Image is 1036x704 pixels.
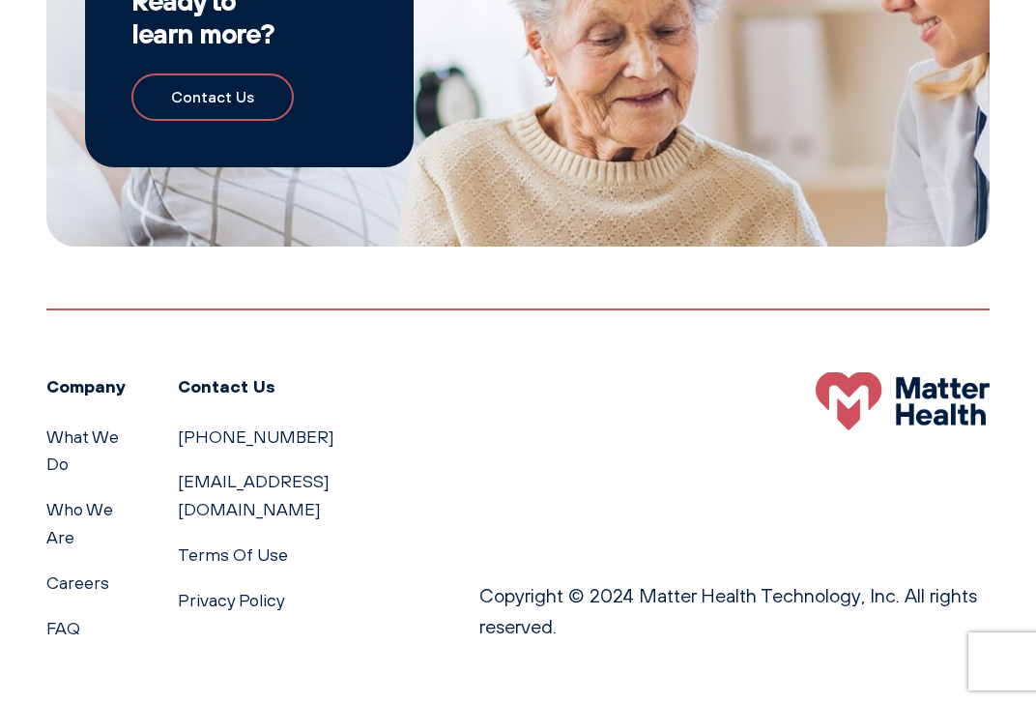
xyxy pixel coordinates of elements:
a: Contact Us [131,73,294,122]
p: Copyright © 2024 Matter Health Technology, Inc. All rights reserved. [479,580,990,642]
a: FAQ [46,618,80,638]
a: Terms Of Use [178,544,288,565]
a: What We Do [46,426,119,475]
h3: Contact Us [178,372,433,400]
a: Careers [46,572,109,593]
a: Who We Are [46,499,113,547]
a: Privacy Policy [178,590,285,610]
h3: Company [46,372,131,400]
a: [PHONE_NUMBER] [178,426,334,447]
a: [EMAIL_ADDRESS][DOMAIN_NAME] [178,471,330,519]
